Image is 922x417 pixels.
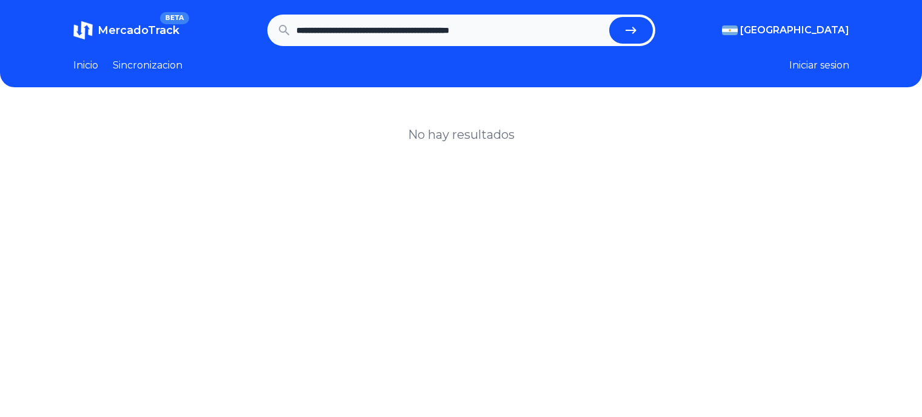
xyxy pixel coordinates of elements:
[789,58,849,73] button: Iniciar sesion
[408,126,515,143] h1: No hay resultados
[740,23,849,38] span: [GEOGRAPHIC_DATA]
[73,21,179,40] a: MercadoTrackBETA
[722,25,738,35] img: Argentina
[722,23,849,38] button: [GEOGRAPHIC_DATA]
[160,12,189,24] span: BETA
[98,24,179,37] span: MercadoTrack
[73,21,93,40] img: MercadoTrack
[73,58,98,73] a: Inicio
[113,58,182,73] a: Sincronizacion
